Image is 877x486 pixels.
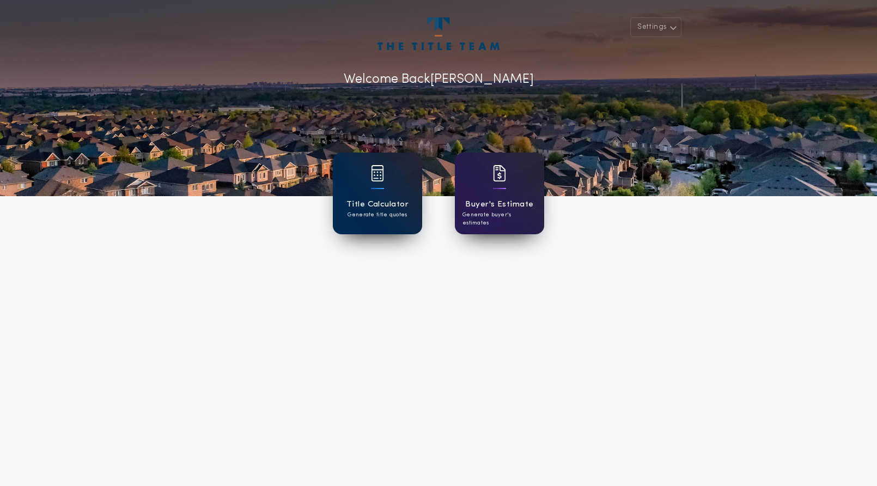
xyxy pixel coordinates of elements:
[371,165,384,181] img: card icon
[377,17,500,50] img: account-logo
[630,17,681,37] button: Settings
[455,153,544,234] a: card iconBuyer's EstimateGenerate buyer's estimates
[493,165,506,181] img: card icon
[346,198,409,211] h1: Title Calculator
[462,211,537,227] p: Generate buyer's estimates
[465,198,533,211] h1: Buyer's Estimate
[348,211,407,219] p: Generate title quotes
[344,70,534,89] p: Welcome Back [PERSON_NAME]
[333,153,422,234] a: card iconTitle CalculatorGenerate title quotes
